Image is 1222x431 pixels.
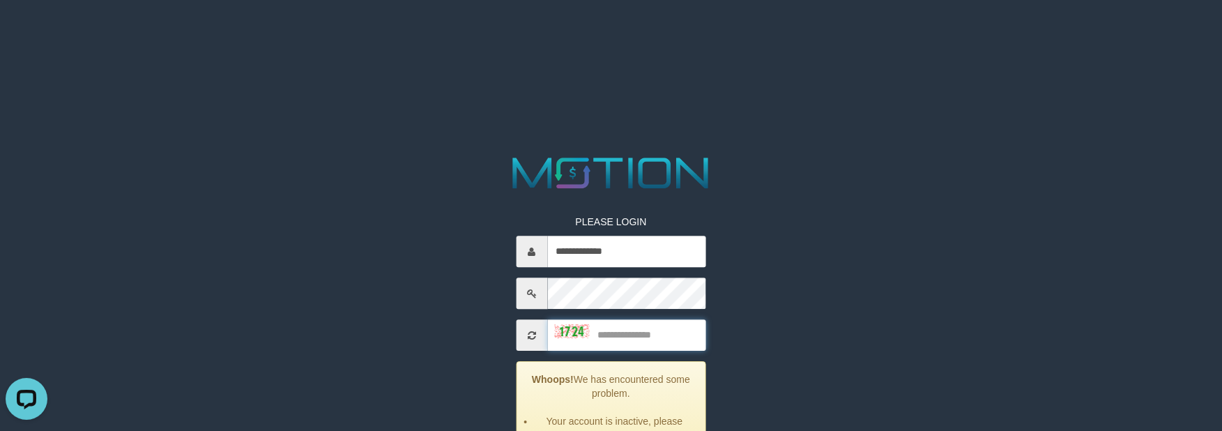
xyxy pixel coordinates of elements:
[504,152,718,194] img: MOTION_logo.png
[532,375,574,386] strong: Whoops!
[6,6,47,47] button: Open LiveChat chat widget
[516,215,705,229] p: PLEASE LOGIN
[554,324,589,338] img: 3830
